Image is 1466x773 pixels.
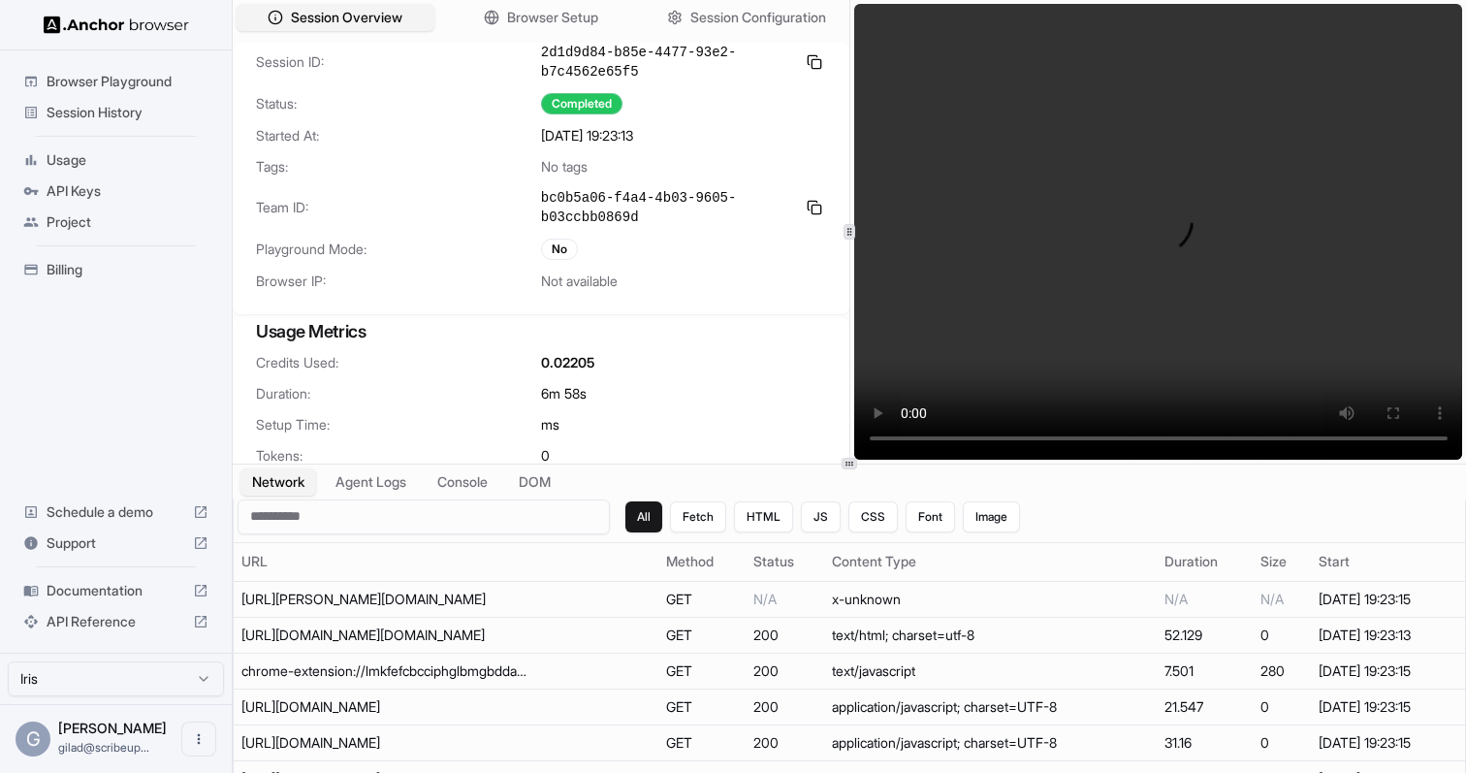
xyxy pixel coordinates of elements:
[256,52,541,72] span: Session ID:
[47,72,208,91] span: Browser Playground
[824,617,1158,653] td: text/html; charset=utf-8
[1157,653,1252,689] td: 7.501
[1164,552,1244,571] div: Duration
[16,145,216,176] div: Usage
[625,501,662,532] button: All
[16,176,216,207] div: API Keys
[256,157,541,177] span: Tags:
[256,198,541,217] span: Team ID:
[1311,653,1466,689] td: [DATE] 19:23:15
[670,501,726,532] button: Fetch
[1311,617,1466,653] td: [DATE] 19:23:13
[256,446,541,466] span: Tokens:
[1311,581,1466,617] td: [DATE] 19:23:15
[541,188,795,227] span: bc0b5a06-f4a4-4b03-9605-b03ccbb0869d
[1319,552,1458,571] div: Start
[1157,617,1252,653] td: 52.129
[824,581,1158,617] td: x-unknown
[16,97,216,128] div: Session History
[241,590,532,609] div: https://c.evidon.com/pub/icon1.png
[824,725,1158,760] td: application/javascript; charset=UTF-8
[47,212,208,232] span: Project
[47,103,208,122] span: Session History
[1164,591,1188,607] span: N/A
[690,8,826,27] span: Session Configuration
[507,468,562,496] button: DOM
[16,254,216,285] div: Billing
[1311,689,1466,725] td: [DATE] 19:23:15
[734,501,793,532] button: HTML
[832,552,1150,571] div: Content Type
[824,653,1158,689] td: text/javascript
[241,733,532,753] div: https://auth.hulu.com/static/hoth-ui/_next/static/chunks/main-77d3c32cb6979690ca3d.js
[256,240,541,259] span: Playground Mode:
[47,533,185,553] span: Support
[47,581,185,600] span: Documentation
[801,501,841,532] button: JS
[181,722,216,757] button: Open menu
[1253,689,1311,725] td: 0
[1157,725,1252,760] td: 31.16
[753,552,815,571] div: Status
[507,8,598,27] span: Browser Setup
[291,8,402,27] span: Session Overview
[658,725,746,760] td: GET
[658,689,746,725] td: GET
[16,606,216,637] div: API Reference
[541,157,588,177] span: No tags
[16,575,216,606] div: Documentation
[1311,725,1466,760] td: [DATE] 19:23:15
[426,468,499,496] button: Console
[541,353,594,372] span: 0.02205
[541,126,633,145] span: [DATE] 19:23:13
[47,502,185,522] span: Schedule a demo
[541,272,618,291] span: Not available
[241,626,532,645] div: https://auth.hulu.com/web/login?next=https%3A%2F%2Fwww.hulu.com%2Faccount
[58,720,167,736] span: Gilad Spitzer
[753,591,777,607] span: N/A
[1253,617,1311,653] td: 0
[746,689,823,725] td: 200
[658,617,746,653] td: GET
[241,661,532,681] div: chrome-extension://lmkfefcbcciphglbmgbddagbdjmgbbod/injectedPatch.js
[963,501,1020,532] button: Image
[58,740,149,755] span: gilad@scribeup.io
[16,207,216,238] div: Project
[824,689,1158,725] td: application/javascript; charset=UTF-8
[16,497,216,528] div: Schedule a demo
[16,66,216,97] div: Browser Playground
[324,468,418,496] button: Agent Logs
[541,93,622,114] div: Completed
[848,501,898,532] button: CSS
[256,415,541,435] span: Setup Time:
[541,415,559,435] span: ms
[241,552,651,571] div: URL
[256,272,541,291] span: Browser IP:
[47,260,208,279] span: Billing
[541,239,578,260] div: No
[1253,653,1311,689] td: 280
[256,353,541,372] span: Credits Used:
[47,150,208,170] span: Usage
[1260,591,1284,607] span: N/A
[1157,689,1252,725] td: 21.547
[666,552,738,571] div: Method
[256,318,826,345] h3: Usage Metrics
[541,446,550,466] span: 0
[1260,552,1303,571] div: Size
[47,612,185,631] span: API Reference
[746,725,823,760] td: 200
[256,384,541,403] span: Duration:
[256,94,541,113] span: Status:
[16,722,50,757] div: G
[541,384,587,403] span: 6m 58s
[906,501,955,532] button: Font
[658,581,746,617] td: GET
[44,16,189,34] img: Anchor Logo
[240,468,316,496] button: Network
[1253,725,1311,760] td: 0
[16,528,216,559] div: Support
[256,126,541,145] span: Started At:
[658,653,746,689] td: GET
[47,181,208,201] span: API Keys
